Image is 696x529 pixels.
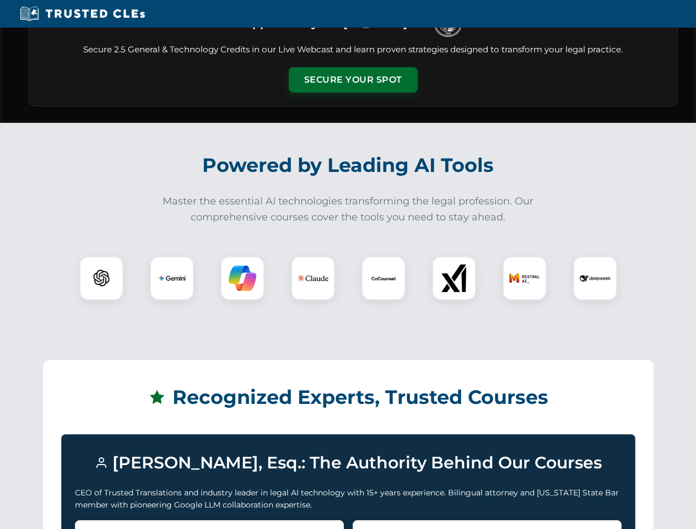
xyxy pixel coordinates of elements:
[432,256,476,300] div: xAI
[42,44,664,56] p: Secure 2.5 General & Technology Credits in our Live Webcast and learn proven strategies designed ...
[150,256,194,300] div: Gemini
[229,264,256,292] img: Copilot Logo
[580,263,611,294] img: DeepSeek Logo
[503,256,547,300] div: Mistral AI
[158,264,186,292] img: Gemini Logo
[289,67,418,93] button: Secure Your Spot
[43,146,654,185] h2: Powered by Leading AI Tools
[573,256,617,300] div: DeepSeek
[440,264,468,292] img: xAI Logo
[220,256,265,300] div: Copilot
[362,256,406,300] div: CoCounsel
[291,256,335,300] div: Claude
[370,264,397,292] img: CoCounsel Logo
[17,6,148,22] img: Trusted CLEs
[61,378,635,417] h2: Recognized Experts, Trusted Courses
[298,263,328,294] img: Claude Logo
[75,448,622,478] h3: [PERSON_NAME], Esq.: The Authority Behind Our Courses
[509,263,540,294] img: Mistral AI Logo
[85,262,117,294] img: ChatGPT Logo
[79,256,123,300] div: ChatGPT
[75,487,622,511] p: CEO of Trusted Translations and industry leader in legal AI technology with 15+ years experience....
[155,193,541,225] p: Master the essential AI technologies transforming the legal profession. Our comprehensive courses...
